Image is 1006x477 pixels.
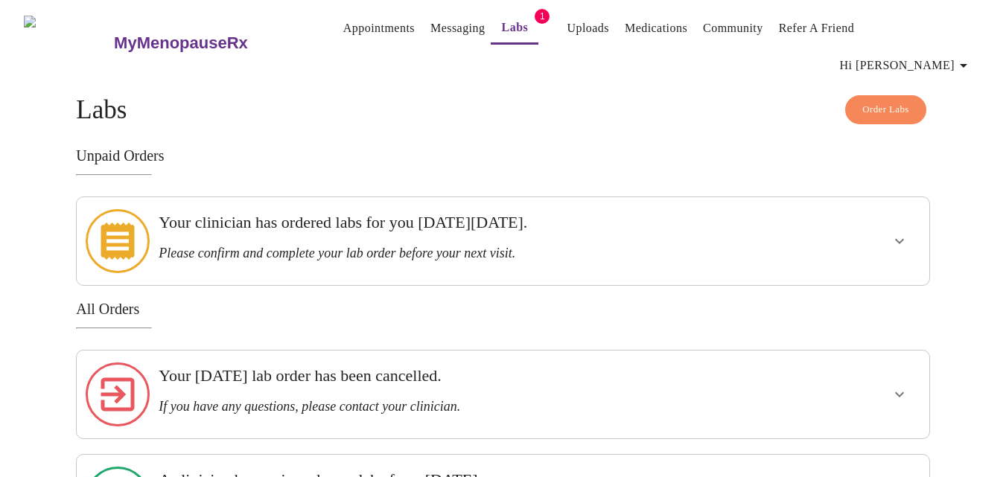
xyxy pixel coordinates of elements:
button: Hi [PERSON_NAME] [834,51,978,80]
span: Order Labs [862,101,909,118]
img: MyMenopauseRx Logo [24,16,112,71]
h3: If you have any questions, please contact your clinician. [159,399,765,414]
h4: Labs [76,95,930,125]
button: Community [697,13,769,43]
a: Labs [502,17,529,38]
h3: Your [DATE] lab order has been cancelled. [159,366,765,385]
h3: Unpaid Orders [76,147,930,164]
button: Labs [491,13,538,45]
button: Appointments [337,13,421,43]
button: Medications [619,13,693,43]
button: Refer a Friend [773,13,861,43]
button: show more [882,377,917,412]
h3: All Orders [76,301,930,318]
a: Uploads [567,18,609,39]
a: Appointments [343,18,415,39]
button: Uploads [561,13,615,43]
button: Messaging [424,13,491,43]
a: Messaging [430,18,485,39]
a: Community [703,18,763,39]
button: Order Labs [845,95,926,124]
a: MyMenopauseRx [112,17,308,69]
h3: Please confirm and complete your lab order before your next visit. [159,246,765,261]
a: Medications [625,18,687,39]
a: Refer a Friend [779,18,855,39]
button: show more [882,223,917,259]
h3: MyMenopauseRx [114,33,248,53]
span: 1 [535,9,550,24]
h3: Your clinician has ordered labs for you [DATE][DATE]. [159,213,765,232]
span: Hi [PERSON_NAME] [840,55,972,76]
